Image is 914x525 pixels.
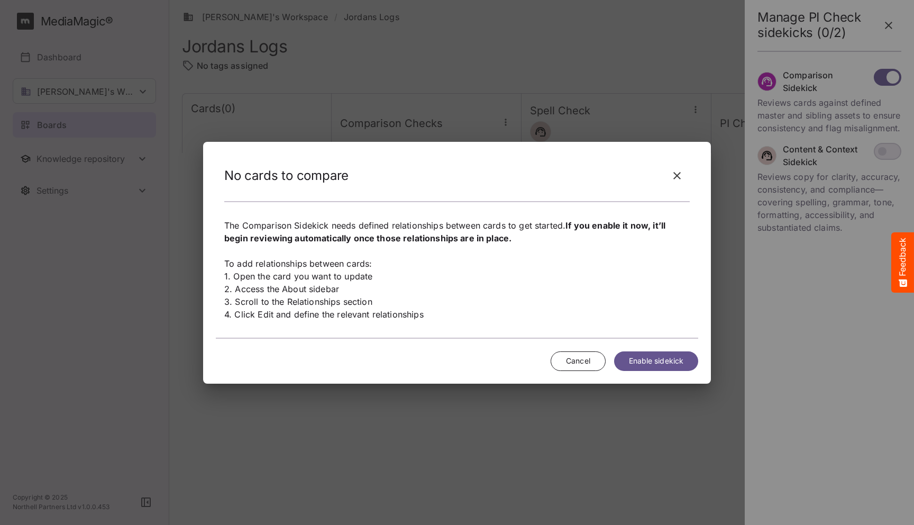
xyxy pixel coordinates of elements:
[551,351,606,371] button: Cancel
[33,128,158,137] span: What kind of feedback do you have?
[614,351,698,371] button: Enable sidekick
[891,232,914,293] button: Feedback
[224,220,665,243] b: If you enable it now, it’ll begin reviewing automatically once those relationships are in place.
[47,182,102,192] span: I have an idea
[566,355,590,368] span: Cancel
[78,21,109,48] span: 
[48,68,143,79] span: Tell us what you think
[47,156,136,166] span: Like something or not?
[224,219,690,321] p: The Comparison Sidekick needs defined relationships between cards to get started. To add relation...
[106,83,143,92] a: Contact us
[629,355,683,368] span: Enable sidekick
[47,83,105,92] span: Want to discuss?
[224,168,349,183] h2: No cards to compare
